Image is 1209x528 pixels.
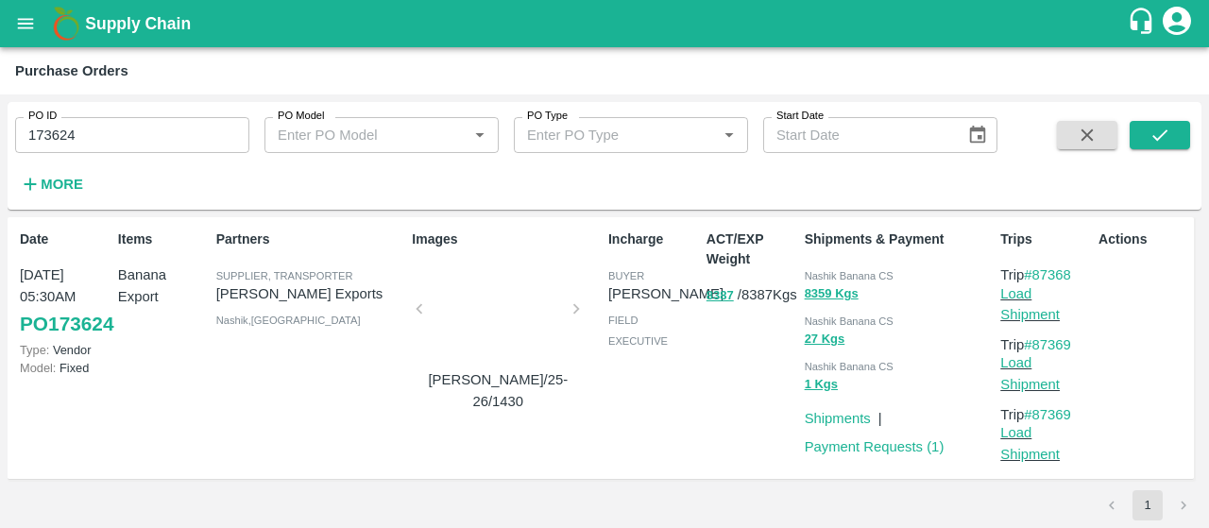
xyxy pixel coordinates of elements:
[1000,230,1091,249] p: Trips
[608,315,668,347] span: field executive
[1000,404,1091,425] p: Trip
[1024,407,1071,422] a: #87369
[41,177,83,192] strong: More
[805,361,894,372] span: Nashik Banana CS
[20,359,111,377] p: Fixed
[20,264,111,307] p: [DATE] 05:30AM
[20,341,111,359] p: Vendor
[608,270,644,281] span: buyer
[1024,267,1071,282] a: #87368
[707,285,734,307] button: 8387
[15,168,88,200] button: More
[28,109,57,124] label: PO ID
[216,283,405,304] p: [PERSON_NAME] Exports
[1000,264,1091,285] p: Trip
[1024,337,1071,352] a: #87369
[216,270,353,281] span: Supplier, Transporter
[763,117,952,153] input: Start Date
[805,411,871,426] a: Shipments
[871,400,882,429] div: |
[805,439,945,454] a: Payment Requests (1)
[707,284,797,306] p: / 8387 Kgs
[519,123,687,147] input: Enter PO Type
[960,117,996,153] button: Choose date
[20,343,49,357] span: Type:
[85,14,191,33] b: Supply Chain
[47,5,85,43] img: logo
[85,10,1127,37] a: Supply Chain
[805,315,894,327] span: Nashik Banana CS
[1094,490,1201,520] nav: pagination navigation
[805,329,845,350] button: 27 Kgs
[608,230,699,249] p: Incharge
[278,109,325,124] label: PO Model
[1000,425,1060,461] a: Load Shipment
[20,230,111,249] p: Date
[1000,355,1060,391] a: Load Shipment
[20,361,56,375] span: Model:
[270,123,437,147] input: Enter PO Model
[118,264,209,307] p: Banana Export
[20,307,113,341] a: PO173624
[805,270,894,281] span: Nashik Banana CS
[15,117,249,153] input: Enter PO ID
[707,230,797,269] p: ACT/EXP Weight
[1000,286,1060,322] a: Load Shipment
[805,374,838,396] button: 1 Kgs
[1000,334,1091,355] p: Trip
[717,123,741,147] button: Open
[608,283,724,304] p: [PERSON_NAME]
[1160,4,1194,43] div: account of current user
[412,230,601,249] p: Images
[1132,490,1163,520] button: page 1
[427,369,569,412] p: [PERSON_NAME]/25-26/1430
[805,283,859,305] button: 8359 Kgs
[216,315,361,326] span: Nashik , [GEOGRAPHIC_DATA]
[118,230,209,249] p: Items
[1098,230,1189,249] p: Actions
[15,59,128,83] div: Purchase Orders
[805,230,994,249] p: Shipments & Payment
[776,109,824,124] label: Start Date
[4,2,47,45] button: open drawer
[468,123,492,147] button: Open
[216,230,405,249] p: Partners
[1127,7,1160,41] div: customer-support
[527,109,568,124] label: PO Type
